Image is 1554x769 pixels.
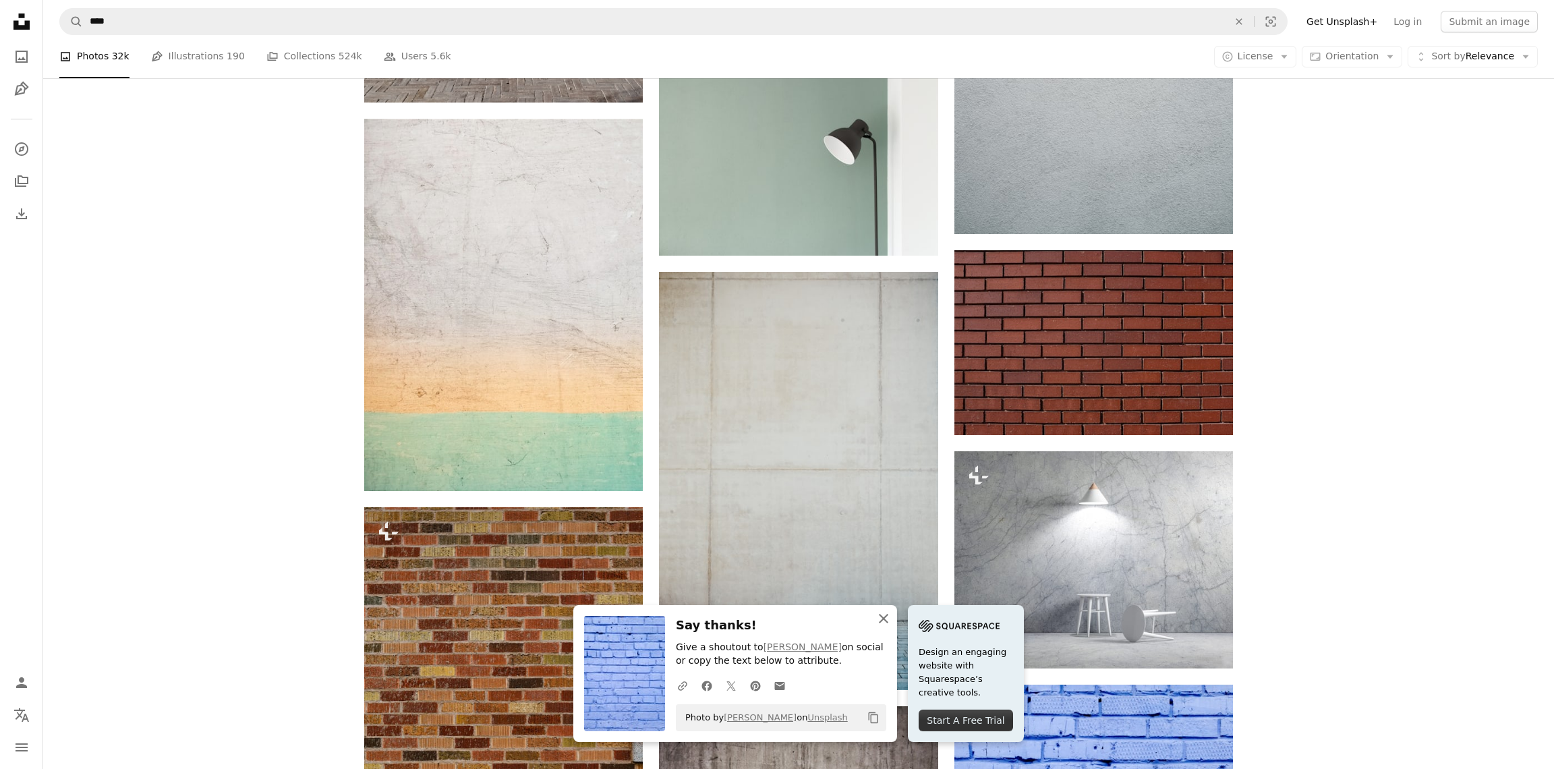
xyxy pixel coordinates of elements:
[151,35,245,78] a: Illustrations 190
[1214,46,1297,67] button: License
[8,168,35,195] a: Collections
[8,702,35,729] button: Language
[384,35,451,78] a: Users 5.6k
[862,706,885,729] button: Copy to clipboard
[339,49,362,64] span: 524k
[1224,9,1254,34] button: Clear
[659,272,938,690] img: white wall tiles
[807,712,847,722] a: Unsplash
[1298,11,1385,32] a: Get Unsplash+
[8,43,35,70] a: Photos
[743,672,768,699] a: Share on Pinterest
[227,49,245,64] span: 190
[8,200,35,227] a: Download History
[364,119,643,490] img: a white and green wall with a blue and yellow stripe
[695,672,719,699] a: Share on Facebook
[266,35,362,78] a: Collections 524k
[1385,11,1430,32] a: Log in
[954,451,1233,668] img: Two white Chairs in empty concrete room with lamp, 3d rendering
[1431,50,1514,63] span: Relevance
[8,136,35,163] a: Explore
[676,641,886,668] p: Give a shoutout to on social or copy the text below to attribute.
[60,9,83,34] button: Search Unsplash
[8,734,35,761] button: Menu
[59,8,1288,35] form: Find visuals sitewide
[364,298,643,310] a: a white and green wall with a blue and yellow stripe
[919,710,1013,731] div: Start A Free Trial
[659,156,938,168] a: black floor lamp at the corner
[8,669,35,696] a: Log in / Sign up
[1408,46,1538,67] button: Sort byRelevance
[1441,11,1538,32] button: Submit an image
[8,76,35,103] a: Illustrations
[659,69,938,256] img: black floor lamp at the corner
[364,710,643,722] a: a brick wall with a clock on the side of it
[954,250,1233,435] img: red bricks wall
[430,49,451,64] span: 5.6k
[724,712,797,722] a: [PERSON_NAME]
[919,646,1013,700] span: Design an engaging website with Squarespace’s creative tools.
[768,672,792,699] a: Share over email
[1302,46,1402,67] button: Orientation
[764,642,842,652] a: [PERSON_NAME]
[954,337,1233,349] a: red bricks wall
[679,707,848,729] span: Photo by on
[1238,51,1273,61] span: License
[719,672,743,699] a: Share on Twitter
[954,554,1233,566] a: Two white Chairs in empty concrete room with lamp, 3d rendering
[919,616,1000,636] img: file-1705255347840-230a6ab5bca9image
[659,474,938,486] a: white wall tiles
[8,8,35,38] a: Home — Unsplash
[908,605,1024,742] a: Design an engaging website with Squarespace’s creative tools.Start A Free Trial
[1255,9,1287,34] button: Visual search
[1325,51,1379,61] span: Orientation
[1431,51,1465,61] span: Sort by
[676,616,886,635] h3: Say thanks!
